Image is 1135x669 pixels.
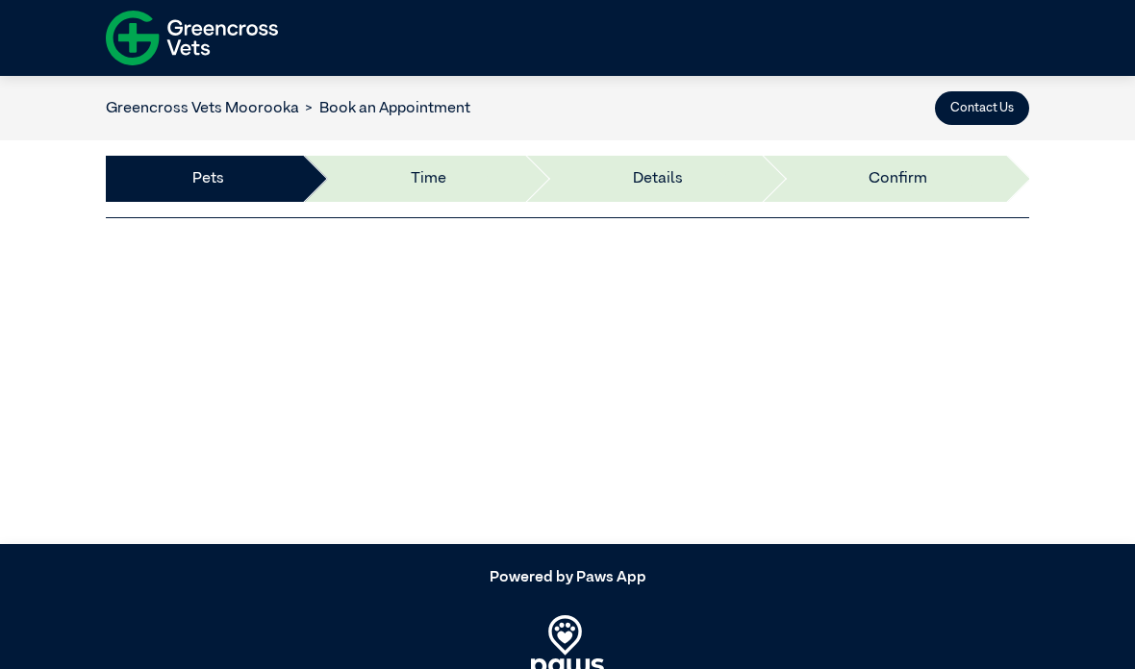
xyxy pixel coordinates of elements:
[106,569,1029,587] h5: Powered by Paws App
[106,101,299,116] a: Greencross Vets Moorooka
[106,5,278,71] img: f-logo
[935,91,1029,125] button: Contact Us
[299,97,470,120] li: Book an Appointment
[192,167,224,190] a: Pets
[106,97,470,120] nav: breadcrumb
